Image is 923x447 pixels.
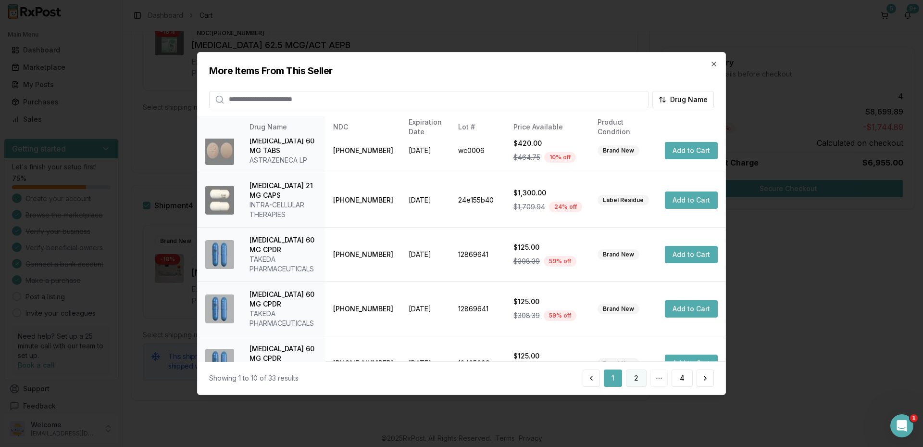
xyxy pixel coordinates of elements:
div: $125.00 [513,351,582,361]
th: Price Available [506,116,590,139]
div: $1,300.00 [513,188,582,198]
td: [DATE] [401,173,450,228]
img: Dexilant 60 MG CPDR [205,294,234,323]
iframe: Intercom live chat [890,414,913,437]
div: [MEDICAL_DATA] 60 MG CPDR [249,344,318,363]
div: Label Residue [598,195,649,205]
td: [DATE] [401,336,450,391]
span: $308.39 [513,311,540,320]
img: Caplyta 21 MG CAPS [205,186,234,215]
td: 12869641 [450,228,506,282]
td: [PHONE_NUMBER] [325,228,401,282]
div: 10 % off [544,152,576,163]
div: TAKEDA PHARMACEUTICALS [249,309,318,328]
div: [MEDICAL_DATA] 21 MG CAPS [249,181,318,200]
td: [PHONE_NUMBER] [325,282,401,336]
td: [DATE] [401,282,450,336]
div: INTRA-CELLULAR THERAPIES [249,200,318,219]
td: 12465609 [450,336,506,391]
span: $464.75 [513,153,540,162]
div: 59 % off [544,310,576,321]
button: Add to Cart [665,300,718,318]
button: 1 [604,370,622,387]
div: Brand New [598,304,639,314]
div: $125.00 [513,297,582,307]
th: Drug Name [242,116,325,139]
td: [DATE] [401,228,450,282]
td: [PHONE_NUMBER] [325,128,401,173]
h2: More Items From This Seller [209,64,714,77]
button: Add to Cart [665,355,718,372]
div: [MEDICAL_DATA] 60 MG CPDR [249,235,318,255]
button: Add to Cart [665,246,718,263]
div: TAKEDA PHARMACEUTICALS [249,255,318,274]
td: 12869641 [450,282,506,336]
th: NDC [325,116,401,139]
td: 24e155b40 [450,173,506,228]
img: Dexilant 60 MG CPDR [205,240,234,269]
button: 2 [626,370,647,387]
div: $420.00 [513,139,582,148]
span: $308.39 [513,256,540,266]
div: $125.00 [513,243,582,252]
div: Showing 1 to 10 of 33 results [209,373,299,383]
td: wc0006 [450,128,506,173]
td: [DATE] [401,128,450,173]
button: Add to Cart [665,192,718,209]
span: Drug Name [670,95,708,104]
td: [PHONE_NUMBER] [325,173,401,228]
span: $1,709.94 [513,202,545,212]
button: 4 [672,370,693,387]
img: Dexilant 60 MG CPDR [205,349,234,378]
div: ASTRAZENECA LP [249,155,318,165]
th: Product Condition [590,116,657,139]
div: Brand New [598,358,639,369]
div: [MEDICAL_DATA] 60 MG TABS [249,136,318,155]
div: Brand New [598,145,639,156]
button: Drug Name [652,91,714,108]
div: Brand New [598,249,639,260]
button: Add to Cart [665,142,718,159]
th: Expiration Date [401,116,450,139]
td: [PHONE_NUMBER] [325,336,401,391]
div: [MEDICAL_DATA] 60 MG CPDR [249,290,318,309]
img: Brilinta 60 MG TABS [205,136,234,165]
div: 24 % off [549,202,582,212]
span: 1 [910,414,918,422]
div: 59 % off [544,256,576,267]
th: Lot # [450,116,506,139]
